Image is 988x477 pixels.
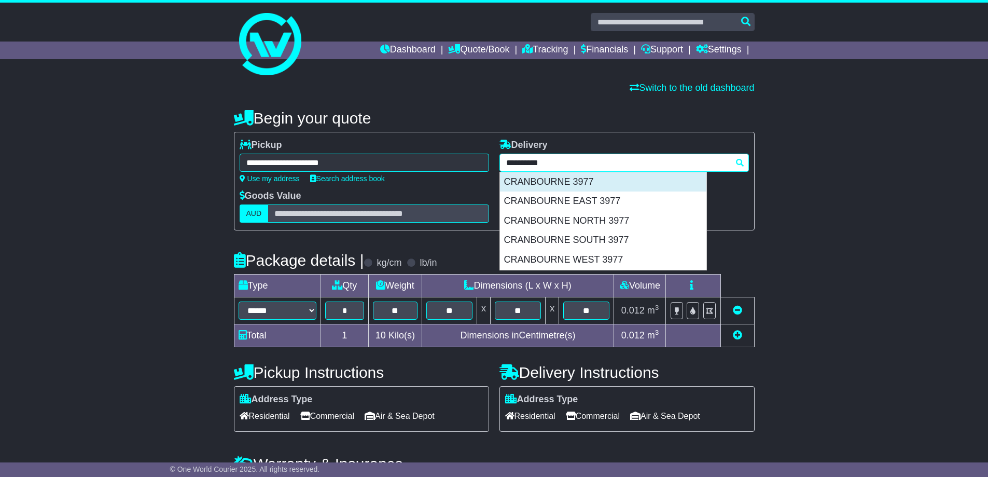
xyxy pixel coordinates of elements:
h4: Delivery Instructions [499,364,755,381]
label: Delivery [499,140,548,151]
td: Volume [614,275,666,297]
td: x [546,297,559,324]
span: 0.012 [621,305,645,316]
a: Switch to the old dashboard [630,83,754,93]
td: Weight [369,275,422,297]
span: © One World Courier 2025. All rights reserved. [170,465,320,473]
td: Kilo(s) [369,324,422,347]
td: Dimensions (L x W x H) [422,275,614,297]
div: CRANBOURNE NORTH 3977 [500,211,706,231]
span: Air & Sea Depot [630,408,700,424]
span: Residential [505,408,555,424]
td: x [477,297,490,324]
a: Tracking [522,42,568,59]
label: Pickup [240,140,282,151]
span: Residential [240,408,290,424]
a: Settings [696,42,742,59]
a: Search address book [310,174,385,183]
sup: 3 [655,329,659,336]
span: 0.012 [621,330,645,340]
div: CRANBOURNE 3977 [500,172,706,192]
sup: 3 [655,304,659,311]
td: Qty [321,275,369,297]
a: Remove this item [733,305,742,316]
h4: Package details | [234,252,364,269]
td: 1 [321,324,369,347]
a: Dashboard [380,42,436,59]
div: CRANBOURNE WEST 3977 [500,250,706,270]
div: CRANBOURNE SOUTH 3977 [500,230,706,250]
label: Goods Value [240,190,301,202]
h4: Begin your quote [234,110,755,127]
span: m [647,305,659,316]
label: kg/cm [377,257,401,269]
a: Financials [581,42,628,59]
span: Commercial [566,408,620,424]
h4: Pickup Instructions [234,364,489,381]
a: Quote/Book [448,42,509,59]
span: Air & Sea Depot [365,408,435,424]
label: AUD [240,205,269,223]
a: Support [641,42,683,59]
td: Total [234,324,321,347]
label: Address Type [240,394,313,405]
span: m [647,330,659,340]
div: CRANBOURNE EAST 3977 [500,192,706,211]
label: Address Type [505,394,578,405]
span: 10 [375,330,386,340]
h4: Warranty & Insurance [234,455,755,472]
td: Dimensions in Centimetre(s) [422,324,614,347]
a: Add new item [733,330,742,340]
label: lb/in [420,257,437,269]
a: Use my address [240,174,300,183]
td: Type [234,275,321,297]
span: Commercial [300,408,354,424]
